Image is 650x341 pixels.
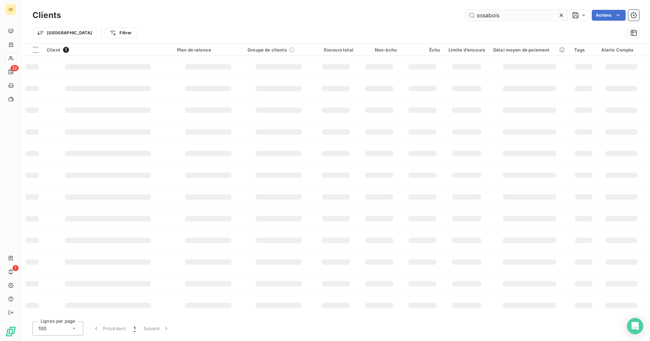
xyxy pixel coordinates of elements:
div: Non-échu [362,47,397,53]
span: 1 [134,325,135,332]
div: Limite d’encours [448,47,485,53]
button: Filtrer [105,27,136,38]
div: Échu [405,47,440,53]
button: Suivant [139,321,174,336]
div: Open Intercom Messenger [627,318,643,334]
div: Alerte Compta [601,47,642,53]
span: 1 [63,47,69,53]
button: 1 [130,321,139,336]
button: [GEOGRAPHIC_DATA] [32,27,96,38]
span: Client [47,47,60,53]
span: 100 [38,325,46,332]
span: Groupe de clients [247,47,287,53]
input: Rechercher [466,10,567,21]
img: Logo LeanPay [5,326,16,337]
span: 22 [10,65,19,71]
button: Actions [592,10,626,21]
div: Tags [574,47,593,53]
button: Précédent [89,321,130,336]
span: 1 [13,265,19,271]
div: Plan de relance [177,47,239,53]
div: Délai moyen de paiement [493,47,566,53]
div: SE [5,4,16,15]
h3: Clients [32,9,61,21]
div: Encours total [318,47,353,53]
